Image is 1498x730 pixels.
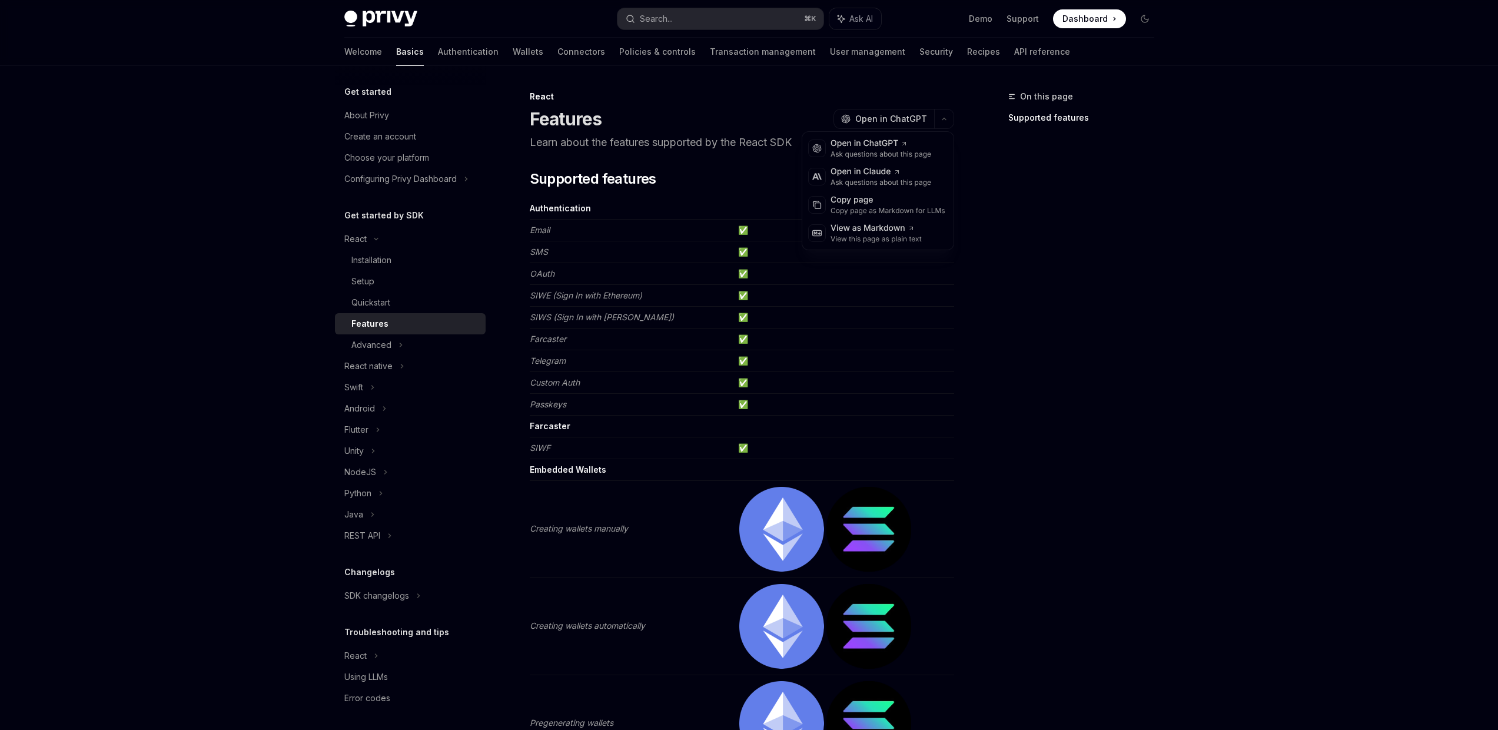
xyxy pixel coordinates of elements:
[530,225,550,235] em: Email
[530,170,656,188] span: Supported features
[733,437,954,459] td: ✅
[733,263,954,285] td: ✅
[351,317,388,331] div: Features
[344,11,417,27] img: dark logo
[733,285,954,307] td: ✅
[617,8,823,29] button: Search...⌘K
[344,172,457,186] div: Configuring Privy Dashboard
[344,85,391,99] h5: Get started
[619,38,696,66] a: Policies & controls
[344,589,409,603] div: SDK changelogs
[344,359,393,373] div: React native
[557,38,605,66] a: Connectors
[530,108,602,130] h1: Features
[335,292,486,313] a: Quickstart
[530,718,613,728] em: Pregenerating wallets
[733,394,954,416] td: ✅
[438,38,499,66] a: Authentication
[335,105,486,126] a: About Privy
[530,620,645,631] em: Creating wallets automatically
[344,565,395,579] h5: Changelogs
[344,151,429,165] div: Choose your platform
[351,338,391,352] div: Advanced
[831,178,931,187] div: Ask questions about this page
[831,206,945,215] div: Copy page as Markdown for LLMs
[967,38,1000,66] a: Recipes
[335,666,486,688] a: Using LLMs
[351,296,390,310] div: Quickstart
[640,12,673,26] div: Search...
[831,150,931,159] div: Ask questions about this page
[739,487,824,572] img: ethereum.png
[833,109,934,129] button: Open in ChatGPT
[733,372,954,394] td: ✅
[335,313,486,334] a: Features
[335,688,486,709] a: Error codes
[826,584,911,669] img: solana.png
[530,356,566,366] em: Telegram
[831,194,945,206] div: Copy page
[969,13,992,25] a: Demo
[1007,13,1039,25] a: Support
[530,334,566,344] em: Farcaster
[530,268,554,278] em: OAuth
[344,691,390,705] div: Error codes
[1053,9,1126,28] a: Dashboard
[849,13,873,25] span: Ask AI
[344,232,367,246] div: React
[344,444,364,458] div: Unity
[829,8,881,29] button: Ask AI
[344,465,376,479] div: NodeJS
[344,486,371,500] div: Python
[530,377,580,387] em: Custom Auth
[831,234,922,244] div: View this page as plain text
[530,523,628,533] em: Creating wallets manually
[733,220,954,241] td: ✅
[1135,9,1154,28] button: Toggle dark mode
[826,487,911,572] img: solana.png
[733,241,954,263] td: ✅
[344,423,368,437] div: Flutter
[739,584,824,669] img: ethereum.png
[335,147,486,168] a: Choose your platform
[919,38,953,66] a: Security
[513,38,543,66] a: Wallets
[344,625,449,639] h5: Troubleshooting and tips
[351,274,374,288] div: Setup
[344,208,424,223] h5: Get started by SDK
[530,91,954,102] div: React
[733,350,954,372] td: ✅
[530,443,550,453] em: SIWF
[335,126,486,147] a: Create an account
[344,380,363,394] div: Swift
[344,529,380,543] div: REST API
[733,328,954,350] td: ✅
[530,399,566,409] em: Passkeys
[831,223,922,234] div: View as Markdown
[344,507,363,522] div: Java
[1062,13,1108,25] span: Dashboard
[335,250,486,271] a: Installation
[530,464,606,474] strong: Embedded Wallets
[830,38,905,66] a: User management
[1014,38,1070,66] a: API reference
[733,307,954,328] td: ✅
[1020,89,1073,104] span: On this page
[344,38,382,66] a: Welcome
[855,113,927,125] span: Open in ChatGPT
[1008,108,1164,127] a: Supported features
[344,649,367,663] div: React
[831,166,931,178] div: Open in Claude
[344,130,416,144] div: Create an account
[396,38,424,66] a: Basics
[530,247,548,257] em: SMS
[344,401,375,416] div: Android
[530,421,570,431] strong: Farcaster
[344,108,389,122] div: About Privy
[351,253,391,267] div: Installation
[530,203,591,213] strong: Authentication
[344,670,388,684] div: Using LLMs
[530,312,674,322] em: SIWS (Sign In with [PERSON_NAME])
[804,14,816,24] span: ⌘ K
[710,38,816,66] a: Transaction management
